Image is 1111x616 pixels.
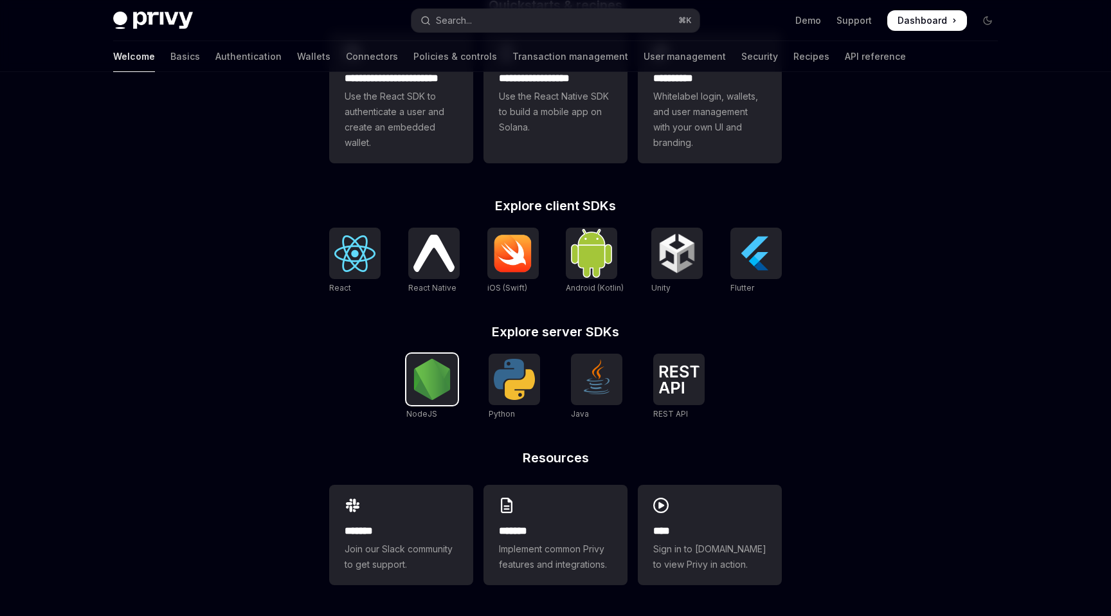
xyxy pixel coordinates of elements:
[512,41,628,72] a: Transaction management
[977,10,998,31] button: Toggle dark mode
[499,89,612,135] span: Use the React Native SDK to build a mobile app on Solana.
[483,32,628,163] a: **** **** **** ***Use the React Native SDK to build a mobile app on Solana.
[651,228,703,294] a: UnityUnity
[411,9,700,32] button: Open search
[411,359,453,400] img: NodeJS
[483,485,628,585] a: **** **Implement common Privy features and integrations.
[494,359,535,400] img: Python
[406,409,437,419] span: NodeJS
[436,13,472,28] div: Search...
[329,199,782,212] h2: Explore client SDKs
[487,228,539,294] a: iOS (Swift)iOS (Swift)
[651,283,671,293] span: Unity
[492,234,534,273] img: iOS (Swift)
[638,485,782,585] a: ****Sign in to [DOMAIN_NAME] to view Privy in action.
[408,283,456,293] span: React Native
[329,485,473,585] a: **** **Join our Slack community to get support.
[489,409,515,419] span: Python
[887,10,967,31] a: Dashboard
[653,89,766,150] span: Whitelabel login, wallets, and user management with your own UI and branding.
[845,41,906,72] a: API reference
[571,409,589,419] span: Java
[571,229,612,277] img: Android (Kotlin)
[566,283,624,293] span: Android (Kotlin)
[113,12,193,30] img: dark logo
[329,283,351,293] span: React
[730,283,754,293] span: Flutter
[898,14,947,27] span: Dashboard
[329,228,381,294] a: ReactReact
[408,228,460,294] a: React NativeReact Native
[489,354,540,421] a: PythonPython
[793,41,829,72] a: Recipes
[566,228,624,294] a: Android (Kotlin)Android (Kotlin)
[413,235,455,271] img: React Native
[736,233,777,274] img: Flutter
[113,41,155,72] a: Welcome
[638,32,782,163] a: **** *****Whitelabel login, wallets, and user management with your own UI and branding.
[170,41,200,72] a: Basics
[346,41,398,72] a: Connectors
[297,41,330,72] a: Wallets
[345,541,458,572] span: Join our Slack community to get support.
[329,325,782,338] h2: Explore server SDKs
[487,283,527,293] span: iOS (Swift)
[795,14,821,27] a: Demo
[644,41,726,72] a: User management
[215,41,282,72] a: Authentication
[571,354,622,421] a: JavaJava
[334,235,375,272] img: React
[653,409,688,419] span: REST API
[658,365,700,394] img: REST API
[653,541,766,572] span: Sign in to [DOMAIN_NAME] to view Privy in action.
[656,233,698,274] img: Unity
[730,228,782,294] a: FlutterFlutter
[413,41,497,72] a: Policies & controls
[329,451,782,464] h2: Resources
[345,89,458,150] span: Use the React SDK to authenticate a user and create an embedded wallet.
[678,15,692,26] span: ⌘ K
[653,354,705,421] a: REST APIREST API
[576,359,617,400] img: Java
[406,354,458,421] a: NodeJSNodeJS
[741,41,778,72] a: Security
[836,14,872,27] a: Support
[499,541,612,572] span: Implement common Privy features and integrations.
